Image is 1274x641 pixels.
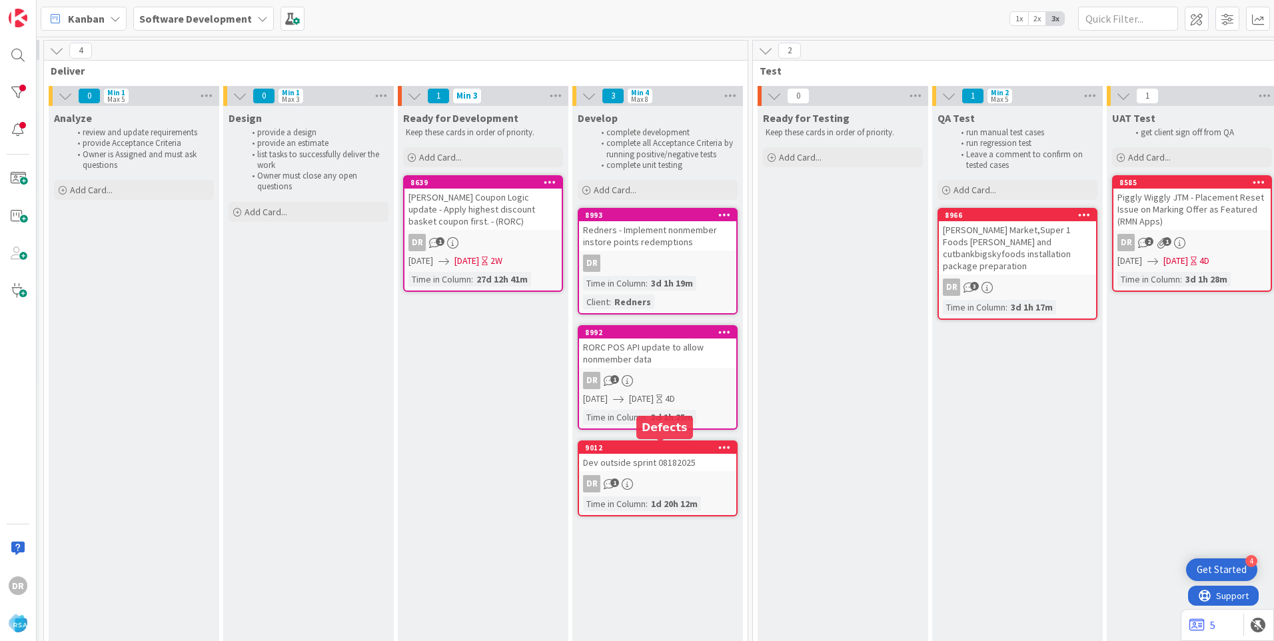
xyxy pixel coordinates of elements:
[408,272,471,287] div: Time in Column
[404,234,562,251] div: DR
[579,255,736,272] div: DR
[611,295,654,309] div: Redners
[1112,175,1272,292] a: 8585Piggly Wiggly JTM - Placement Reset Issue on Marking Offer as Featured (RMN Apps)DR[DATE][DAT...
[594,160,736,171] li: complete unit testing
[579,442,736,454] div: 9012
[403,175,563,292] a: 8639[PERSON_NAME] Coupon Logic update - Apply highest discount basket coupon first. - (RORC)DR[DA...
[760,64,1265,77] span: Test
[579,442,736,471] div: 9012Dev outside sprint 08182025
[229,111,262,125] span: Design
[945,211,1096,220] div: 8966
[583,255,600,272] div: DR
[9,614,27,632] img: avatar
[1007,300,1056,315] div: 3d 1h 17m
[578,208,738,315] a: 8993Redners - Implement nonmember instore points redemptionsDRTime in Column:3d 1h 19mClient:Redners
[1163,237,1171,246] span: 1
[766,127,920,138] p: Keep these cards in order of priority.
[282,89,300,96] div: Min 1
[69,43,92,59] span: 4
[454,254,479,268] span: [DATE]
[1112,111,1155,125] span: UAT Test
[1245,555,1257,567] div: 4
[1113,189,1271,230] div: Piggly Wiggly JTM - Placement Reset Issue on Marking Offer as Featured (RMN Apps)
[579,475,736,492] div: DR
[585,211,736,220] div: 8993
[253,88,275,104] span: 0
[970,282,979,291] span: 3
[68,11,105,27] span: Kanban
[939,221,1096,275] div: [PERSON_NAME] Market,Super 1 Foods [PERSON_NAME] and cutbankbigskyfoods installation package prep...
[490,254,502,268] div: 2W
[787,88,810,104] span: 0
[954,138,1095,149] li: run regression test
[107,96,125,103] div: Max 5
[594,184,636,196] span: Add Card...
[1182,272,1231,287] div: 3d 1h 28m
[427,88,450,104] span: 1
[594,127,736,138] li: complete development
[1117,234,1135,251] div: DR
[54,111,92,125] span: Analyze
[404,189,562,230] div: [PERSON_NAME] Coupon Logic update - Apply highest discount basket coupon first. - (RORC)
[579,221,736,251] div: Redners - Implement nonmember instore points redemptions
[70,138,212,149] li: provide Acceptance Criteria
[583,410,646,424] div: Time in Column
[1128,127,1270,138] li: get client sign off from QA
[646,410,648,424] span: :
[954,184,996,196] span: Add Card...
[939,209,1096,275] div: 8966[PERSON_NAME] Market,Super 1 Foods [PERSON_NAME] and cutbankbigskyfoods installation package ...
[245,138,386,149] li: provide an estimate
[642,421,688,434] h5: Defects
[763,111,850,125] span: Ready for Testing
[991,89,1009,96] div: Min 2
[648,410,696,424] div: 3d 1h 25m
[939,279,1096,296] div: DR
[1128,151,1171,163] span: Add Card...
[1113,234,1271,251] div: DR
[579,454,736,471] div: Dev outside sprint 08182025
[403,111,518,125] span: Ready for Development
[609,295,611,309] span: :
[1005,300,1007,315] span: :
[579,209,736,221] div: 8993
[938,111,975,125] span: QA Test
[629,392,654,406] span: [DATE]
[408,234,426,251] div: DR
[245,127,386,138] li: provide a design
[938,208,1097,320] a: 8966[PERSON_NAME] Market,Super 1 Foods [PERSON_NAME] and cutbankbigskyfoods installation package ...
[943,300,1005,315] div: Time in Column
[631,96,648,103] div: Max 8
[646,496,648,511] span: :
[406,127,560,138] p: Keep these cards in order of priority.
[1199,254,1209,268] div: 4D
[28,2,61,18] span: Support
[579,372,736,389] div: DR
[1113,177,1271,230] div: 8585Piggly Wiggly JTM - Placement Reset Issue on Marking Offer as Featured (RMN Apps)
[1145,237,1153,246] span: 2
[778,43,801,59] span: 2
[245,171,386,193] li: Owner must close any open questions
[404,177,562,189] div: 8639
[419,151,462,163] span: Add Card...
[631,89,649,96] div: Min 4
[578,440,738,516] a: 9012Dev outside sprint 08182025DRTime in Column:1d 20h 12m
[107,89,125,96] div: Min 1
[578,111,618,125] span: Develop
[1010,12,1028,25] span: 1x
[245,206,287,218] span: Add Card...
[78,88,101,104] span: 0
[594,138,736,160] li: complete all Acceptance Criteria by running positive/negative tests
[1189,617,1215,633] a: 5
[1078,7,1178,31] input: Quick Filter...
[583,276,646,291] div: Time in Column
[954,127,1095,138] li: run manual test cases
[583,475,600,492] div: DR
[139,12,252,25] b: Software Development
[579,338,736,368] div: RORC POS API update to allow nonmember data
[456,93,478,99] div: Min 3
[991,96,1008,103] div: Max 5
[473,272,531,287] div: 27d 12h 41m
[583,392,608,406] span: [DATE]
[1186,558,1257,581] div: Open Get Started checklist, remaining modules: 4
[70,127,212,138] li: review and update requirements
